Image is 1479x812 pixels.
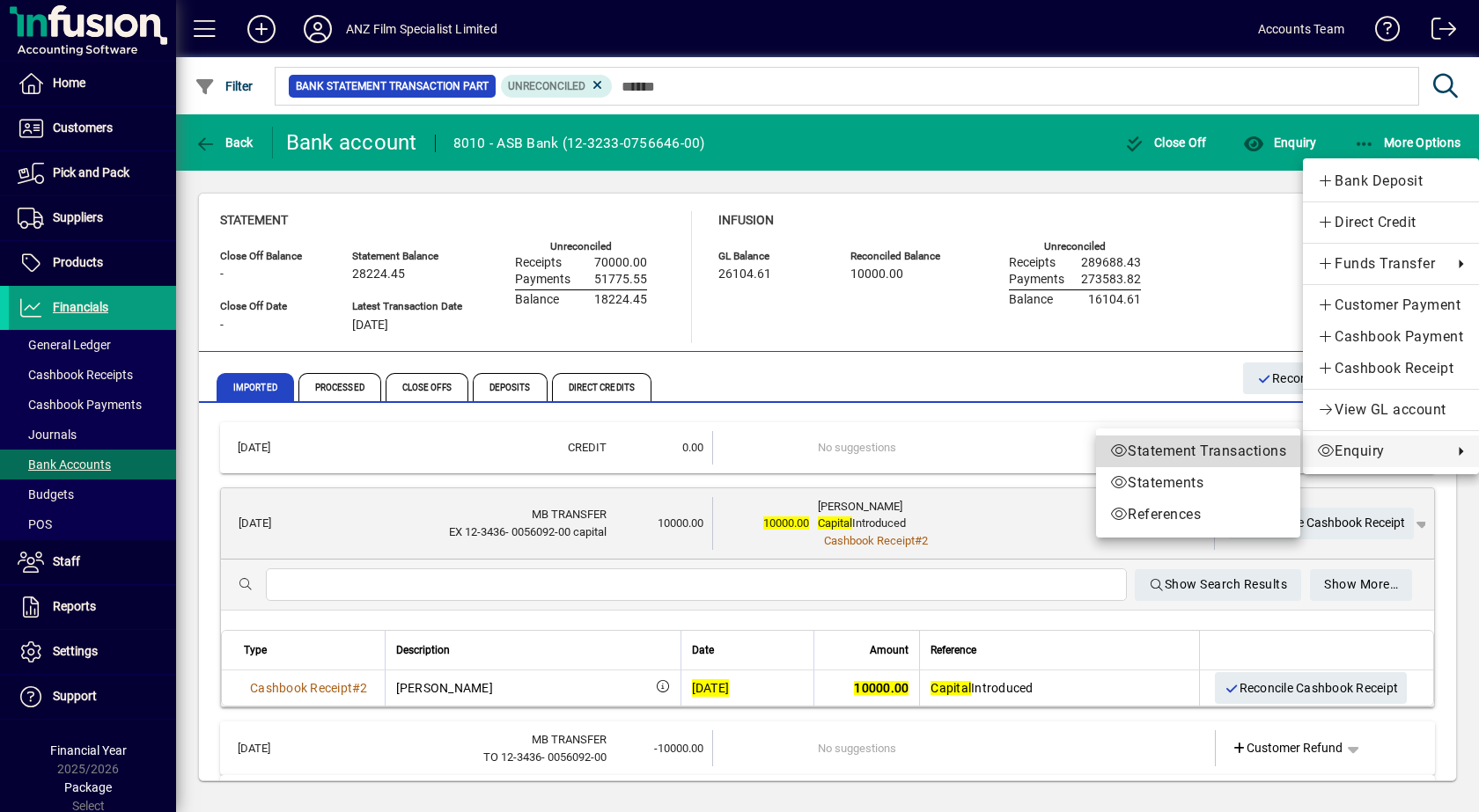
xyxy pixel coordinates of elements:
[1317,399,1465,421] span: View GL account
[1317,358,1465,379] span: Cashbook Receipt
[1317,441,1444,462] span: Enquiry
[1317,253,1444,274] span: Funds Transfer
[1317,295,1465,316] span: Customer Payment
[1110,504,1286,525] span: References
[1317,326,1465,347] span: Cashbook Payment
[1317,212,1465,233] span: Direct Credit
[1317,171,1465,192] span: Bank Deposit
[1110,441,1286,462] span: Statement Transactions
[1110,472,1286,494] span: Statements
